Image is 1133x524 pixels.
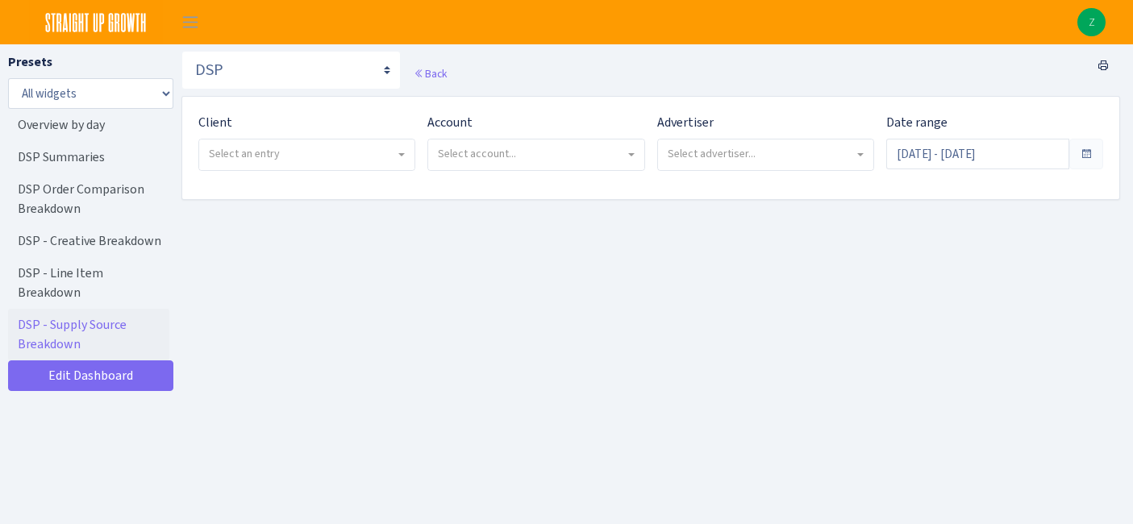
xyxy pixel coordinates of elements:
[198,113,232,132] label: Client
[8,141,169,173] a: DSP Summaries
[8,225,169,257] a: DSP - Creative Breakdown
[668,146,756,161] span: Select advertiser...
[427,113,473,132] label: Account
[8,360,173,391] a: Edit Dashboard
[209,146,280,161] span: Select an entry
[8,52,52,72] label: Presets
[657,113,714,132] label: Advertiser
[8,109,169,141] a: Overview by day
[1077,8,1106,36] img: Zach Belous
[8,257,169,309] a: DSP - Line Item Breakdown
[8,173,169,225] a: DSP Order Comparison Breakdown
[414,66,447,81] a: Back
[170,9,210,35] button: Toggle navigation
[438,146,516,161] span: Select account...
[886,113,948,132] label: Date range
[8,309,169,360] a: DSP - Supply Source Breakdown
[1077,8,1106,36] a: Z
